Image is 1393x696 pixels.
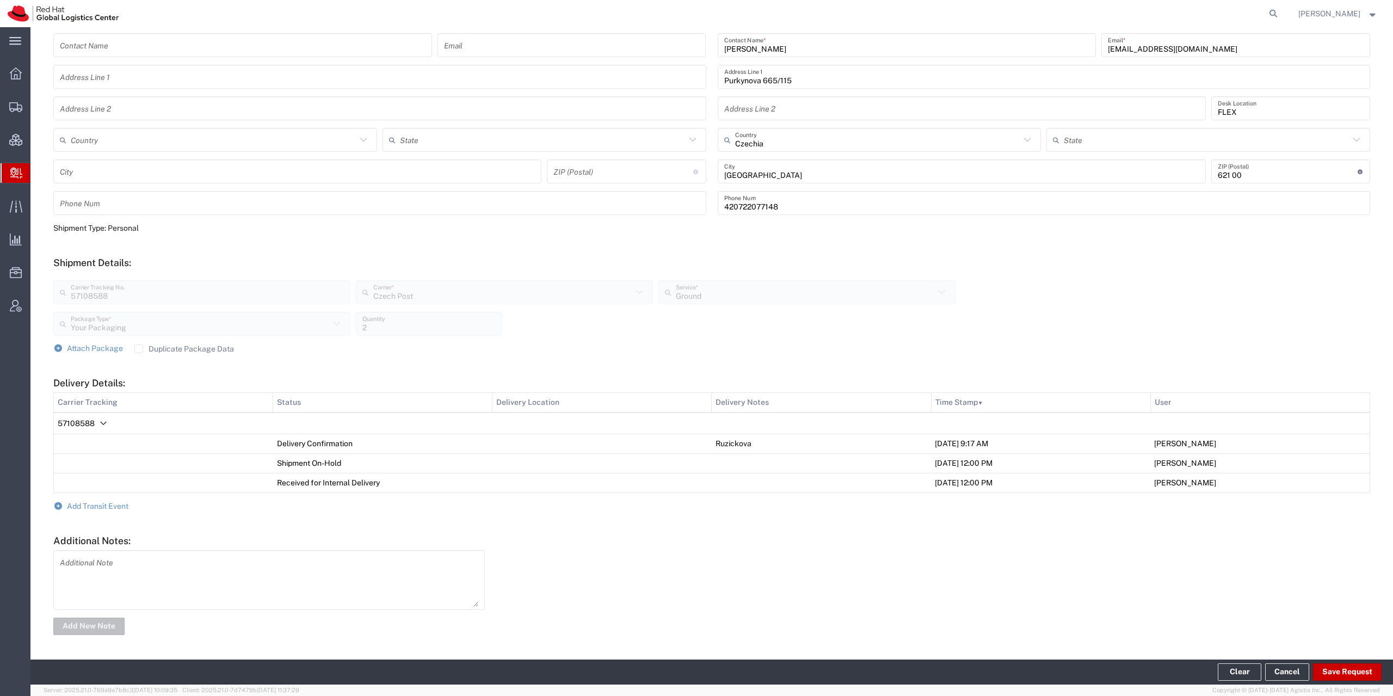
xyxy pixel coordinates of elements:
img: logo [8,5,119,22]
td: [DATE] 12:00 PM [931,473,1150,492]
span: Server: 2025.21.0-769a9a7b8c3 [44,687,177,693]
button: Save Request [1313,663,1382,681]
h5: Shipment Details: [53,257,1370,268]
span: 57108588 [58,418,95,427]
td: Shipment On-Hold [273,453,492,473]
td: [DATE] 9:17 AM [931,434,1150,453]
span: Copyright © [DATE]-[DATE] Agistix Inc., All Rights Reserved [1212,686,1380,695]
button: Clear [1218,663,1261,681]
span: Client: 2025.21.0-7d7479b [182,687,299,693]
h5: Delivery Details: [53,377,1370,389]
td: Received for Internal Delivery [273,473,492,492]
td: [PERSON_NAME] [1150,473,1370,492]
span: Attach Package [67,344,123,353]
td: [DATE] 12:00 PM [931,453,1150,473]
th: Delivery Location [492,392,712,412]
td: [PERSON_NAME] [1150,434,1370,453]
span: [DATE] 10:09:35 [133,687,177,693]
span: [DATE] 11:37:29 [257,687,299,693]
div: Shipment Type: Personal [53,223,706,234]
table: Delivery Details: [53,392,1370,493]
td: Ruzickova [712,434,931,453]
td: [PERSON_NAME] [1150,453,1370,473]
a: Cancel [1265,663,1309,681]
span: Eva Ruzickova [1298,8,1360,20]
th: Carrier Tracking [54,392,273,412]
th: Status [273,392,492,412]
button: [PERSON_NAME] [1298,7,1378,20]
h5: Additional Notes: [53,535,1370,546]
th: User [1150,392,1370,412]
label: Duplicate Package Data [134,344,234,353]
th: Delivery Notes [712,392,931,412]
td: Delivery Confirmation [273,434,492,453]
span: Add Transit Event [67,502,128,510]
th: Time Stamp [931,392,1150,412]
